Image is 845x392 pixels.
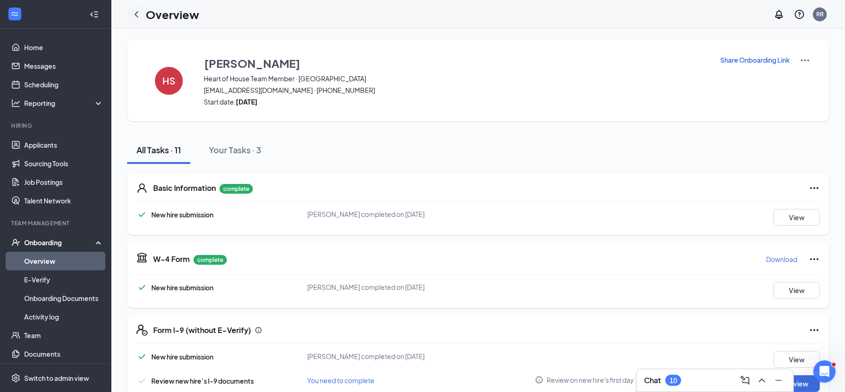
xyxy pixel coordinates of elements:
svg: Ellipses [809,183,820,194]
button: View [774,209,820,226]
a: Team [24,326,103,345]
h4: HS [162,78,175,84]
svg: Info [535,376,543,384]
h5: W-4 Form [153,254,190,264]
div: Onboarding [24,238,96,247]
span: New hire submission [151,353,213,361]
a: Overview [24,252,103,270]
h1: Overview [146,7,199,22]
div: Your Tasks · 3 [209,144,261,156]
svg: Ellipses [809,254,820,265]
span: Heart of House Team Member · [GEOGRAPHIC_DATA] [204,74,708,83]
img: More Actions [800,55,811,66]
p: Download [766,255,797,264]
button: View [774,351,820,368]
svg: Checkmark [136,351,148,362]
span: [EMAIL_ADDRESS][DOMAIN_NAME] · [PHONE_NUMBER] [204,85,708,95]
button: ChevronUp [755,373,769,388]
span: [PERSON_NAME] completed on [DATE] [307,210,425,218]
svg: ChevronUp [756,375,768,386]
a: Home [24,38,103,57]
a: Messages [24,57,103,75]
svg: FormI9EVerifyIcon [136,325,148,336]
a: Sourcing Tools [24,154,103,173]
svg: UserCheck [11,238,20,247]
button: Download [766,252,798,267]
svg: Analysis [11,98,20,108]
svg: ComposeMessage [740,375,751,386]
div: Switch to admin view [24,373,89,383]
strong: [DATE] [236,98,258,106]
iframe: Intercom live chat [813,360,836,383]
svg: User [136,183,148,194]
span: [PERSON_NAME] completed on [DATE] [307,283,425,291]
span: Review new hire’s I-9 documents [151,377,254,385]
button: View [774,282,820,299]
svg: Checkmark [136,375,148,386]
p: Share Onboarding Link [720,55,790,65]
h5: Form I-9 (without E-Verify) [153,325,251,335]
button: HS [146,55,192,106]
svg: WorkstreamLogo [10,9,19,19]
a: Talent Network [24,191,103,210]
button: ComposeMessage [738,373,753,388]
a: Activity log [24,307,103,326]
p: complete [219,184,253,194]
span: Review on new hire's first day [547,375,634,385]
button: Minimize [771,373,786,388]
span: [PERSON_NAME] completed on [DATE] [307,352,425,360]
div: Reporting [24,98,104,108]
span: New hire submission [151,283,213,292]
div: All Tasks · 11 [136,144,181,156]
div: 10 [670,377,677,385]
a: Onboarding Documents [24,289,103,307]
div: RR [816,10,824,18]
button: Review [774,375,820,392]
svg: Checkmark [136,282,148,293]
span: You need to complete [307,376,374,385]
svg: QuestionInfo [794,9,805,20]
p: complete [194,255,227,265]
svg: Minimize [773,375,784,386]
a: Job Postings [24,173,103,191]
h3: [PERSON_NAME] [204,55,300,71]
h3: Chat [644,375,661,385]
span: New hire submission [151,210,213,219]
svg: ChevronLeft [131,9,142,20]
a: Documents [24,345,103,363]
svg: Collapse [90,10,99,19]
svg: Ellipses [809,325,820,336]
button: Share Onboarding Link [720,55,790,65]
h5: Basic Information [153,183,216,193]
a: Applicants [24,136,103,154]
svg: Checkmark [136,209,148,220]
svg: Info [255,327,262,334]
span: Start date: [204,97,708,106]
svg: Settings [11,373,20,383]
button: [PERSON_NAME] [204,55,708,72]
a: E-Verify [24,270,103,289]
svg: Notifications [774,9,785,20]
div: Hiring [11,122,102,130]
a: Scheduling [24,75,103,94]
svg: TaxGovernmentIcon [136,252,148,263]
div: Team Management [11,219,102,227]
